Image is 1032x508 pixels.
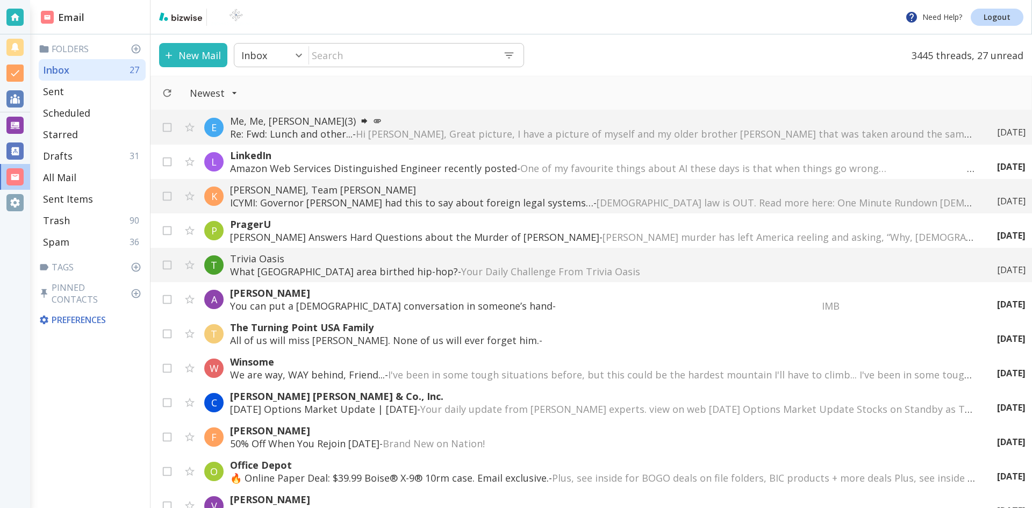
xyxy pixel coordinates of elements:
p: Folders [39,43,146,55]
a: Logout [971,9,1023,26]
p: Starred [43,128,78,141]
p: [DATE] [997,436,1026,448]
p: E [211,121,217,134]
p: All of us will miss [PERSON_NAME]. None of us will ever forget him. - [230,334,976,347]
p: PragerU [230,218,976,231]
p: [PERSON_NAME] [230,493,976,506]
p: [PERSON_NAME] [230,424,976,437]
p: A [211,293,217,306]
p: What [GEOGRAPHIC_DATA] area birthed hip-hop? - [230,265,976,278]
span: ‌ ‌ ‌ ‌ ‌ ‌ ‌ ‌ ‌ ‌ ‌ ‌ ‌ ‌ ‌ ‌ ‌ ‌ ‌ ‌ ‌ ‌ ‌ ‌ ‌ ‌ ‌ ‌ ‌ ‌ ‌ ‌ ‌ ‌ ‌ ‌ ‌ ‌ ‌ ‌ ‌ ‌ ‌ ‌ ‌ ‌ ‌ ‌ ‌... [556,299,840,312]
span: Your Daily Challenge From Trivia Oasis ‌ ‌ ‌ ‌ ‌ ‌ ‌ ‌ ‌ ‌ ‌ ‌ ‌ ‌ ‌ ‌ ‌ ‌ ‌ ‌ ‌ ‌ ‌ ‌ ‌ ‌ ‌ ‌ ‌ ... [461,265,858,278]
p: [PERSON_NAME] Answers Hard Questions about the Murder of [PERSON_NAME] - [230,231,976,244]
div: Spam36 [39,231,146,253]
p: Trash [43,214,70,227]
p: Need Help? [905,11,962,24]
button: Refresh [157,83,177,103]
p: W [210,362,219,375]
p: K [211,190,217,203]
p: The Turning Point USA Family [230,321,976,334]
div: Sent Items [39,188,146,210]
div: Trash90 [39,210,146,231]
p: [DATE] [997,230,1026,241]
p: Tags [39,261,146,273]
div: Sent [39,81,146,102]
p: Trivia Oasis [230,252,976,265]
div: All Mail [39,167,146,188]
div: Starred [39,124,146,145]
p: Pinned Contacts [39,282,146,305]
button: New Mail [159,43,227,67]
p: C [211,396,217,409]
p: [DATE] [997,161,1026,173]
p: [PERSON_NAME] [230,287,976,299]
img: BioTech International [211,9,261,26]
p: We are way, WAY behind, Friend... - [230,368,976,381]
p: Me, Me, [PERSON_NAME] (3) [230,115,976,127]
p: T [211,259,217,271]
p: 31 [130,150,144,162]
p: [DATE] Options Market Update | [DATE] - [230,403,976,416]
p: Winsome [230,355,976,368]
p: [DATE] [997,333,1026,345]
p: P [211,224,217,237]
p: You can put a [DEMOGRAPHIC_DATA] conversation in someone’s hand - [230,299,976,312]
p: Amazon Web Services Distinguished Engineer recently posted - [230,162,976,175]
p: All Mail [43,171,76,184]
button: Filter [179,81,248,105]
div: Preferences [37,310,146,330]
p: [DATE] [997,402,1026,413]
span: Brand New on Nation! ͏ ‌ ﻿ ͏ ‌ ﻿ ͏ ‌ ﻿ ͏ ‌ ﻿ ͏ ‌ ﻿ ͏ ‌ ﻿ ͏ ‌ ﻿ ͏ ‌ ﻿ ͏ ‌ ﻿ ͏ ‌ ﻿ ͏ ‌ ﻿ ͏ ‌ ﻿ ͏ ‌ ... [383,437,727,450]
p: 36 [130,236,144,248]
p: Sent Items [43,192,93,205]
p: Logout [984,13,1010,21]
p: Inbox [43,63,69,76]
p: Preferences [39,314,144,326]
img: bizwise [159,12,202,21]
p: O [210,465,218,478]
p: 90 [130,214,144,226]
p: LinkedIn [230,149,976,162]
p: [PERSON_NAME], Team [PERSON_NAME] [230,183,976,196]
p: Inbox [241,49,267,62]
p: [DATE] [997,195,1026,207]
div: Drafts31 [39,145,146,167]
p: Scheduled [43,106,90,119]
p: [DATE] [997,126,1026,138]
p: 27 [130,64,144,76]
p: ICYMI: Governor [PERSON_NAME] had this to say about foreign legal systems… - [230,196,976,209]
p: Re: Fwd: Lunch and other... - [230,127,976,140]
p: [DATE] [997,367,1026,379]
h2: Email [41,10,84,25]
input: Search [309,44,494,66]
p: T [211,327,217,340]
p: [DATE] [997,264,1026,276]
p: Spam [43,235,69,248]
p: L [211,155,217,168]
div: Inbox27 [39,59,146,81]
p: Drafts [43,149,73,162]
p: F [211,431,217,443]
p: Sent [43,85,64,98]
div: Scheduled [39,102,146,124]
p: [PERSON_NAME] [PERSON_NAME] & Co., Inc. [230,390,976,403]
p: [DATE] [997,470,1026,482]
p: 3445 threads, 27 unread [905,43,1023,67]
p: 🔥 Online Paper Deal: $39.99 Boise® X-9® 10rm case. Email exclusive. - [230,471,976,484]
p: 50% Off When You Rejoin [DATE] - [230,437,976,450]
span: ‌ ‌ ‌ ‌ ‌ ‌ ‌ ‌ ‌ ‌ ‌ ‌ ‌ ‌ ‌ ‌ ‌ ‌ ‌ ‌ ‌ ‌ ‌ ‌ ‌ ‌ ‌ ‌ ‌ ‌ ‌ ‌ ‌ ‌ ‌ ‌ ‌ ‌ ‌ ‌ ‌ ‌ ‌ ‌ ‌ ‌ ‌ ‌ ‌... [542,334,806,347]
img: DashboardSidebarEmail.svg [41,11,54,24]
p: [DATE] [997,298,1026,310]
p: Office Depot [230,459,976,471]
